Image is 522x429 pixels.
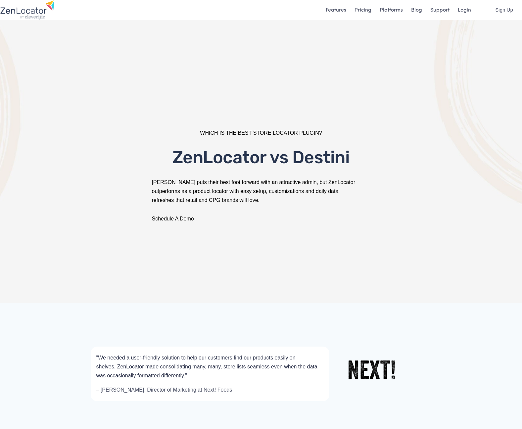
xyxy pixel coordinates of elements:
a: Sign Up [489,3,519,17]
a: Schedule A Demo [152,216,194,221]
p: [PERSON_NAME] puts their best foot forward with an attractive admin, but ZenLocator outperforms a... [152,178,370,205]
a: Blog [411,5,422,14]
a: Pricing [355,5,371,14]
span: – [PERSON_NAME], Director of Marketing at Next! Foods [96,387,232,393]
a: Login [458,5,471,14]
a: Platforms [380,5,403,14]
p: WHICH IS THE BEST STORE LOCATOR PLUGIN? [152,128,370,137]
a: Support [430,5,450,14]
span: ZenLocator vs Destini [172,147,350,167]
span: "We needed a user-friendly solution to help our customers find our products easily on shelves. Ze... [96,355,319,378]
a: Features [326,5,346,14]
